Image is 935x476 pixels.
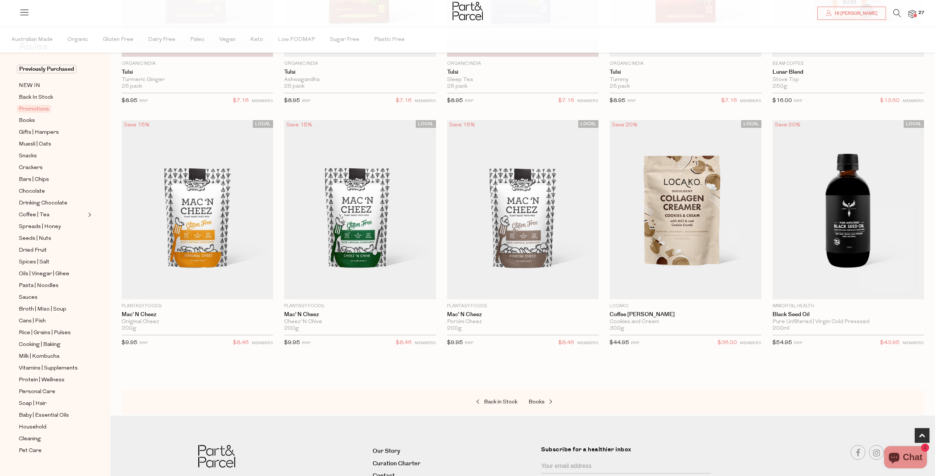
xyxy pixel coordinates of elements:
span: Previously Purchased [17,65,76,73]
span: 200g [122,325,136,332]
small: MEMBERS [415,341,436,345]
span: 25 pack [284,83,304,90]
span: Keto [250,27,263,53]
span: Paleo [190,27,205,53]
span: Vegan [219,27,236,53]
a: Mac' N Cheez [122,311,273,318]
a: Curation Charter [373,459,535,469]
span: 25 pack [122,83,142,90]
span: Rice | Grains | Pulses [19,329,71,337]
img: Black Seed Oil [772,120,924,299]
small: MEMBERS [252,341,273,345]
span: $13.60 [880,96,900,106]
a: Cleaning [19,434,86,444]
div: Original Cheez [122,319,273,325]
span: Pasta | Noodles [19,281,59,290]
span: Cleaning [19,435,41,444]
div: Save 15% [447,120,477,130]
span: Protein | Wellness [19,376,64,385]
small: RRP [465,99,473,103]
a: Dried Fruit [19,246,86,255]
p: Organic India [284,60,436,67]
span: Australian Made [11,27,53,53]
span: $9.95 [122,340,137,346]
label: Subscribe for a healthier inbox [541,445,715,459]
small: RRP [627,99,636,103]
span: Gluten Free [103,27,133,53]
span: Household [19,423,46,432]
span: $36.00 [718,338,737,348]
span: Low FODMAP [278,27,315,53]
span: 27 [917,10,926,16]
div: Sleep Tea [447,77,599,83]
span: $8.46 [558,338,574,348]
span: $16.00 [772,98,792,104]
a: Muesli | Oats [19,140,86,149]
div: Turmeric Ginger [122,77,273,83]
a: Tulsi [122,69,273,76]
span: $9.95 [284,340,300,346]
span: Baby | Essential Oils [19,411,69,420]
small: MEMBERS [740,341,761,345]
span: 250g [772,83,787,90]
a: Cooking | Baking [19,340,86,349]
small: MEMBERS [577,99,599,103]
span: LOCAL [253,120,273,128]
span: $7.16 [396,96,412,106]
a: Milk | Kombucha [19,352,86,361]
span: Oils | Vinegar | Ghee [19,270,69,279]
small: RRP [139,341,148,345]
span: 25 pack [447,83,467,90]
img: Mac' N Cheez [284,120,436,299]
span: Crackers [19,164,43,172]
span: Snacks [19,152,37,161]
span: Drinking Chocolate [19,199,67,208]
a: Back In Stock [19,93,86,102]
input: Your email address [541,459,711,473]
span: Sauces [19,293,38,302]
span: $8.95 [447,98,463,104]
span: Cans | Fish [19,317,46,326]
a: Previously Purchased [19,65,86,74]
a: NEW IN [19,81,86,90]
span: Sugar Free [330,27,359,53]
a: Spreads | Honey [19,222,86,231]
a: Coffee [PERSON_NAME] [610,311,761,318]
a: Soap | Hair [19,399,86,408]
a: Pet Care [19,446,86,455]
div: Tummy [610,77,761,83]
p: Locako [610,303,761,309]
p: Plantasy Foods [122,303,273,309]
a: Vitamins | Supplements [19,364,86,373]
span: Back In Stock [19,93,53,102]
small: MEMBERS [252,99,273,103]
a: Drinking Chocolate [19,199,86,208]
a: Mac' N Cheez [447,311,599,318]
div: Save 15% [284,120,314,130]
span: NEW IN [19,81,40,90]
p: Beam Coffee [772,60,924,67]
small: MEMBERS [903,99,924,103]
p: Organic India [447,60,599,67]
span: LOCAL [578,120,599,128]
a: Black Seed Oil [772,311,924,318]
a: Our Story [373,446,535,456]
a: Hi [PERSON_NAME] [817,7,886,20]
span: Seeds | Nuts [19,234,51,243]
a: Baby | Essential Oils [19,411,86,420]
small: MEMBERS [415,99,436,103]
p: Plantasy Foods [447,303,599,309]
a: Coffee | Tea [19,210,86,220]
small: RRP [465,341,473,345]
span: Hi [PERSON_NAME] [833,10,878,17]
img: Part&Parcel [453,2,483,20]
a: Cans | Fish [19,316,86,326]
a: Tulsi [284,69,436,76]
div: Cheez 'N Chive [284,319,436,325]
span: LOCAL [416,120,436,128]
span: Dried Fruit [19,246,47,255]
span: $7.16 [233,96,249,106]
span: $8.46 [233,338,249,348]
a: Seeds | Nuts [19,234,86,243]
p: Immortal Health [772,303,924,309]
